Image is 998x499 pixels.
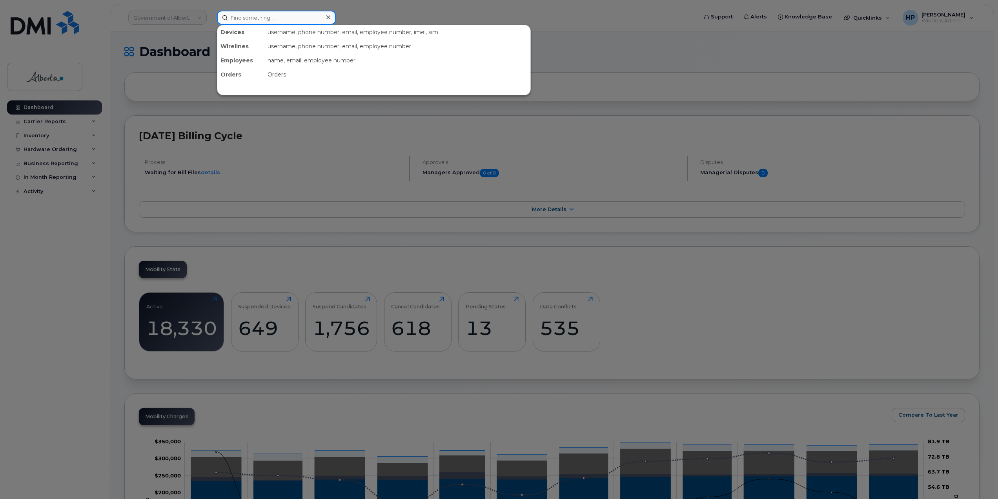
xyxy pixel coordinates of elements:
[217,67,264,82] div: Orders
[264,67,530,82] div: Orders
[264,25,530,39] div: username, phone number, email, employee number, imei, sim
[217,25,264,39] div: Devices
[264,39,530,53] div: username, phone number, email, employee number
[217,39,264,53] div: Wirelines
[217,53,264,67] div: Employees
[264,53,530,67] div: name, email, employee number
